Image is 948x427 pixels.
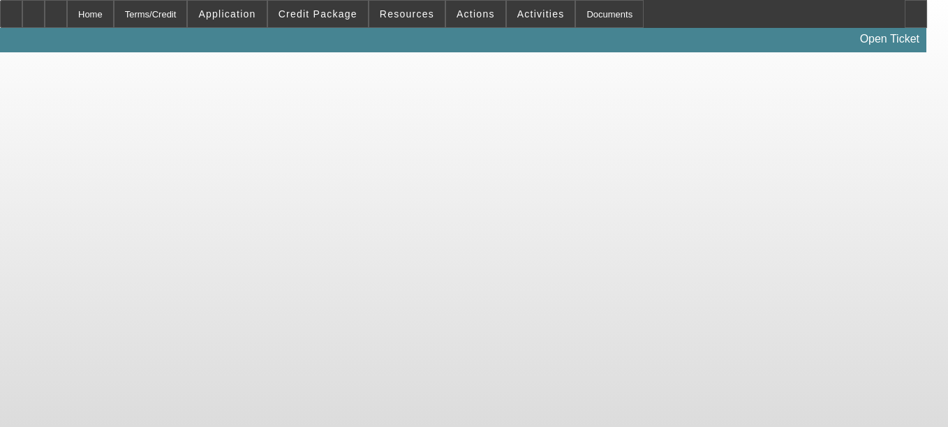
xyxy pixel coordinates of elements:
span: Resources [380,8,434,20]
span: Actions [457,8,495,20]
button: Credit Package [268,1,368,27]
button: Resources [369,1,445,27]
button: Application [188,1,266,27]
button: Actions [446,1,505,27]
span: Application [198,8,255,20]
span: Activities [517,8,565,20]
a: Open Ticket [854,27,925,51]
button: Activities [507,1,575,27]
span: Credit Package [279,8,357,20]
